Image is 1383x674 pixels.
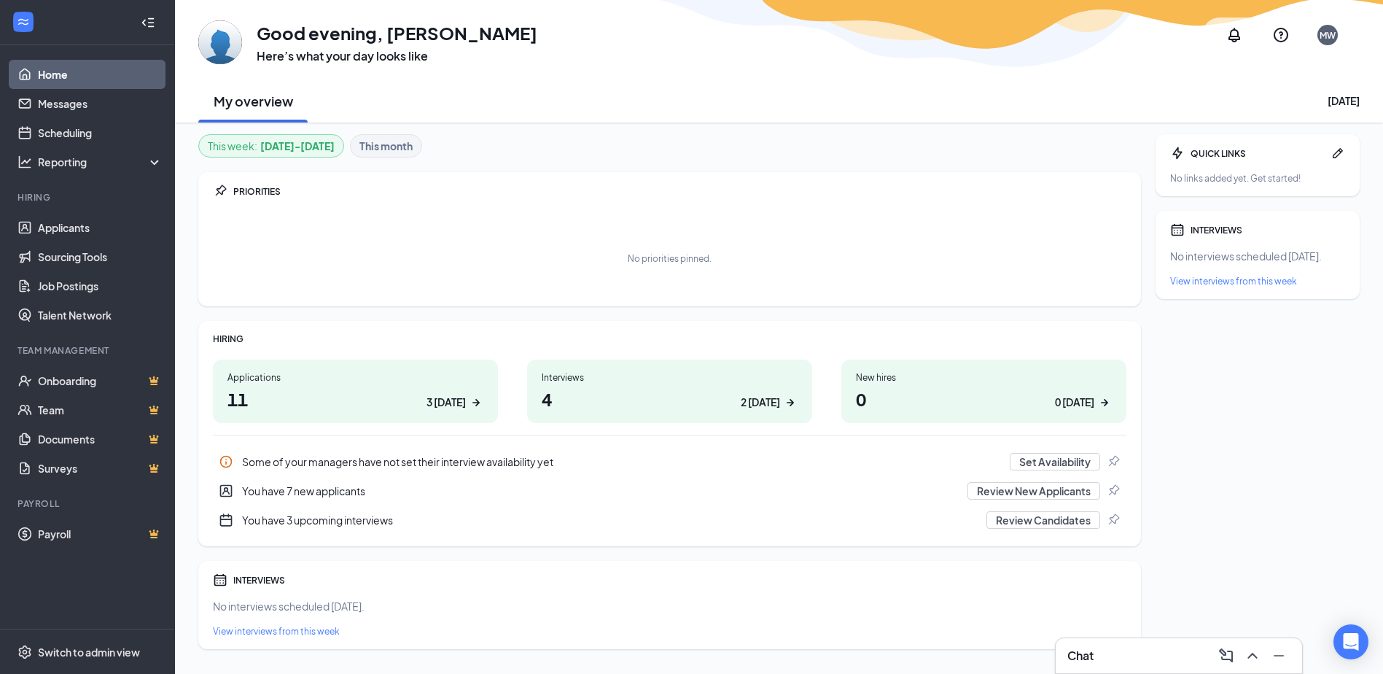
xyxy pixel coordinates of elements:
[213,599,1126,613] div: No interviews scheduled [DATE].
[628,252,712,265] div: No priorities pinned.
[141,15,155,30] svg: Collapse
[213,447,1126,476] div: Some of your managers have not set their interview availability yet
[219,454,233,469] svg: Info
[38,155,163,169] div: Reporting
[38,519,163,549] a: PayrollCrown
[1215,644,1238,667] button: ComposeMessage
[17,497,160,510] div: Payroll
[213,505,1126,535] div: You have 3 upcoming interviews
[16,15,31,29] svg: WorkstreamLogo
[1097,395,1112,410] svg: ArrowRight
[1320,29,1336,42] div: MW
[213,476,1126,505] div: You have 7 new applicants
[1170,275,1345,287] a: View interviews from this week
[1270,647,1287,665] svg: Minimize
[856,371,1112,384] div: New hires
[841,360,1126,423] a: New hires00 [DATE]ArrowRight
[17,155,32,169] svg: Analysis
[198,20,242,64] img: Micah Walker
[1272,26,1290,44] svg: QuestionInfo
[17,645,32,659] svg: Settings
[219,513,233,527] svg: CalendarNew
[986,511,1100,529] button: Review Candidates
[227,387,483,411] h1: 11
[213,333,1126,345] div: HIRING
[38,118,163,147] a: Scheduling
[38,395,163,425] a: TeamCrown
[741,395,780,410] div: 2 [DATE]
[1055,395,1094,410] div: 0 [DATE]
[1218,647,1235,665] svg: ComposeMessage
[38,60,163,89] a: Home
[1106,513,1121,527] svg: Pin
[214,92,293,110] h2: My overview
[1170,146,1185,160] svg: Bolt
[1067,648,1094,664] h3: Chat
[542,387,798,411] h1: 4
[38,271,163,301] a: Job Postings
[1244,647,1261,665] svg: ChevronUp
[17,191,160,204] div: Hiring
[1328,93,1360,108] div: [DATE]
[38,301,163,330] a: Talent Network
[1241,644,1264,667] button: ChevronUp
[1010,453,1100,470] button: Set Availability
[38,425,163,454] a: DocumentsCrown
[38,366,163,395] a: OnboardingCrown
[242,513,978,527] div: You have 3 upcoming interviews
[1191,224,1345,236] div: INTERVIEWS
[213,184,227,198] svg: Pin
[17,344,160,357] div: Team Management
[1106,454,1121,469] svg: Pin
[213,505,1126,535] a: CalendarNewYou have 3 upcoming interviewsReview CandidatesPin
[38,454,163,483] a: SurveysCrown
[38,645,140,659] div: Switch to admin view
[227,371,483,384] div: Applications
[542,371,798,384] div: Interviews
[1331,146,1345,160] svg: Pen
[426,395,466,410] div: 3 [DATE]
[257,20,537,45] h1: Good evening, [PERSON_NAME]
[1170,222,1185,237] svg: Calendar
[257,48,537,64] h3: Here’s what your day looks like
[1333,624,1368,659] div: Open Intercom Messenger
[213,360,498,423] a: Applications113 [DATE]ArrowRight
[856,387,1112,411] h1: 0
[242,484,959,498] div: You have 7 new applicants
[1267,644,1290,667] button: Minimize
[469,395,483,410] svg: ArrowRight
[260,138,335,154] b: [DATE] - [DATE]
[219,484,233,498] svg: UserEntity
[213,447,1126,476] a: InfoSome of your managers have not set their interview availability yetSet AvailabilityPin
[208,138,335,154] div: This week :
[1191,147,1325,160] div: QUICK LINKS
[1170,172,1345,185] div: No links added yet. Get started!
[359,138,413,154] b: This month
[242,454,1001,469] div: Some of your managers have not set their interview availability yet
[1106,484,1121,498] svg: Pin
[213,476,1126,505] a: UserEntityYou have 7 new applicantsReview New ApplicantsPin
[38,242,163,271] a: Sourcing Tools
[233,574,1126,586] div: INTERVIEWS
[38,213,163,242] a: Applicants
[233,185,1126,198] div: PRIORITIES
[213,625,1126,638] a: View interviews from this week
[38,89,163,118] a: Messages
[783,395,798,410] svg: ArrowRight
[967,482,1100,500] button: Review New Applicants
[213,573,227,587] svg: Calendar
[1226,26,1243,44] svg: Notifications
[1170,249,1345,263] div: No interviews scheduled [DATE].
[527,360,812,423] a: Interviews42 [DATE]ArrowRight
